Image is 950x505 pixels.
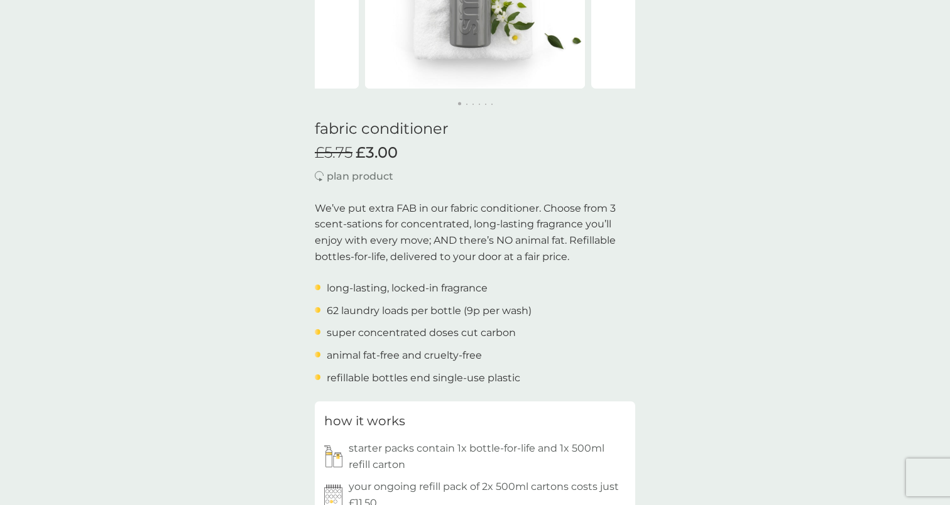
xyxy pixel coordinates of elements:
[327,303,532,319] p: 62 laundry loads per bottle (9p per wash)
[324,411,405,431] h3: how it works
[315,200,635,264] p: We’ve put extra FAB in our fabric conditioner. Choose from 3 scent-sations for concentrated, long...
[315,120,635,138] h1: fabric conditioner
[327,280,488,296] p: long-lasting, locked-in fragrance
[327,347,482,364] p: animal fat-free and cruelty-free
[315,144,352,162] span: £5.75
[327,168,393,185] p: plan product
[327,370,520,386] p: refillable bottles end single-use plastic
[349,440,626,472] p: starter packs contain 1x bottle-for-life and 1x 500ml refill carton
[327,325,516,341] p: super concentrated doses cut carbon
[356,144,398,162] span: £3.00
